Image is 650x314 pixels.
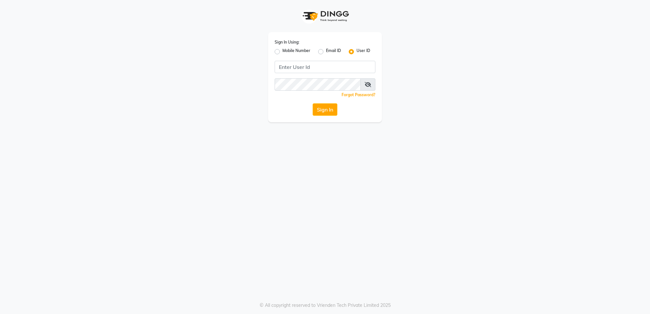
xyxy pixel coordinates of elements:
img: logo1.svg [299,7,351,26]
input: Username [275,78,361,91]
button: Sign In [313,103,337,116]
label: User ID [357,48,370,56]
label: Sign In Using: [275,39,299,45]
label: Email ID [326,48,341,56]
label: Mobile Number [282,48,310,56]
a: Forgot Password? [342,92,375,97]
input: Username [275,61,375,73]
